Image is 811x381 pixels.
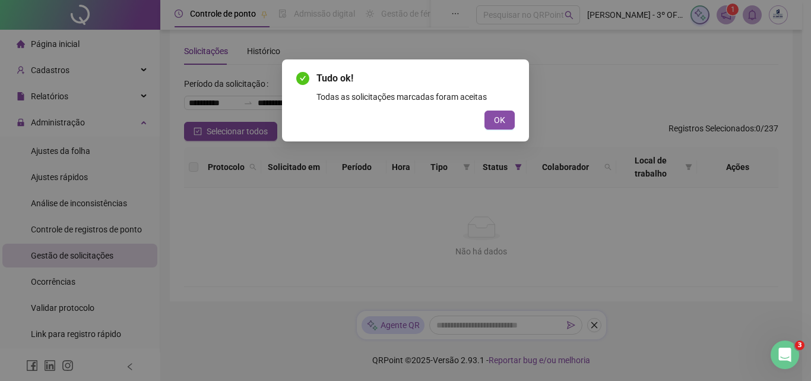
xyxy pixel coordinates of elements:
span: check-circle [296,72,309,85]
div: Todas as solicitações marcadas foram aceitas [316,90,515,103]
span: Tudo ok! [316,71,515,86]
span: OK [494,114,505,127]
iframe: Intercom live chat [771,341,799,369]
span: 3 [795,341,804,350]
button: OK [484,111,515,130]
